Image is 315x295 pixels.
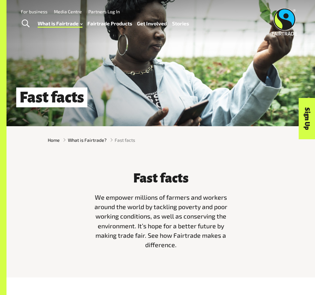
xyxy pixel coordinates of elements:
[68,137,107,143] a: What is Fairtrade?
[137,19,167,28] a: Get Involved
[172,19,189,28] a: Stories
[94,194,227,248] span: We empower millions of farmers and workers around the world by tackling poverty and poor working ...
[18,16,33,32] a: Toggle Search
[88,9,120,14] a: Partners Log In
[21,9,47,14] a: For business
[115,137,135,143] span: Fast facts
[272,8,297,35] img: Fairtrade Australia New Zealand logo
[16,87,87,107] h1: Fast facts
[48,137,60,143] a: Home
[54,9,82,14] a: Media Centre
[38,19,82,28] a: What is Fairtrade
[87,171,235,186] h3: Fast facts
[87,19,132,28] a: Fairtrade Products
